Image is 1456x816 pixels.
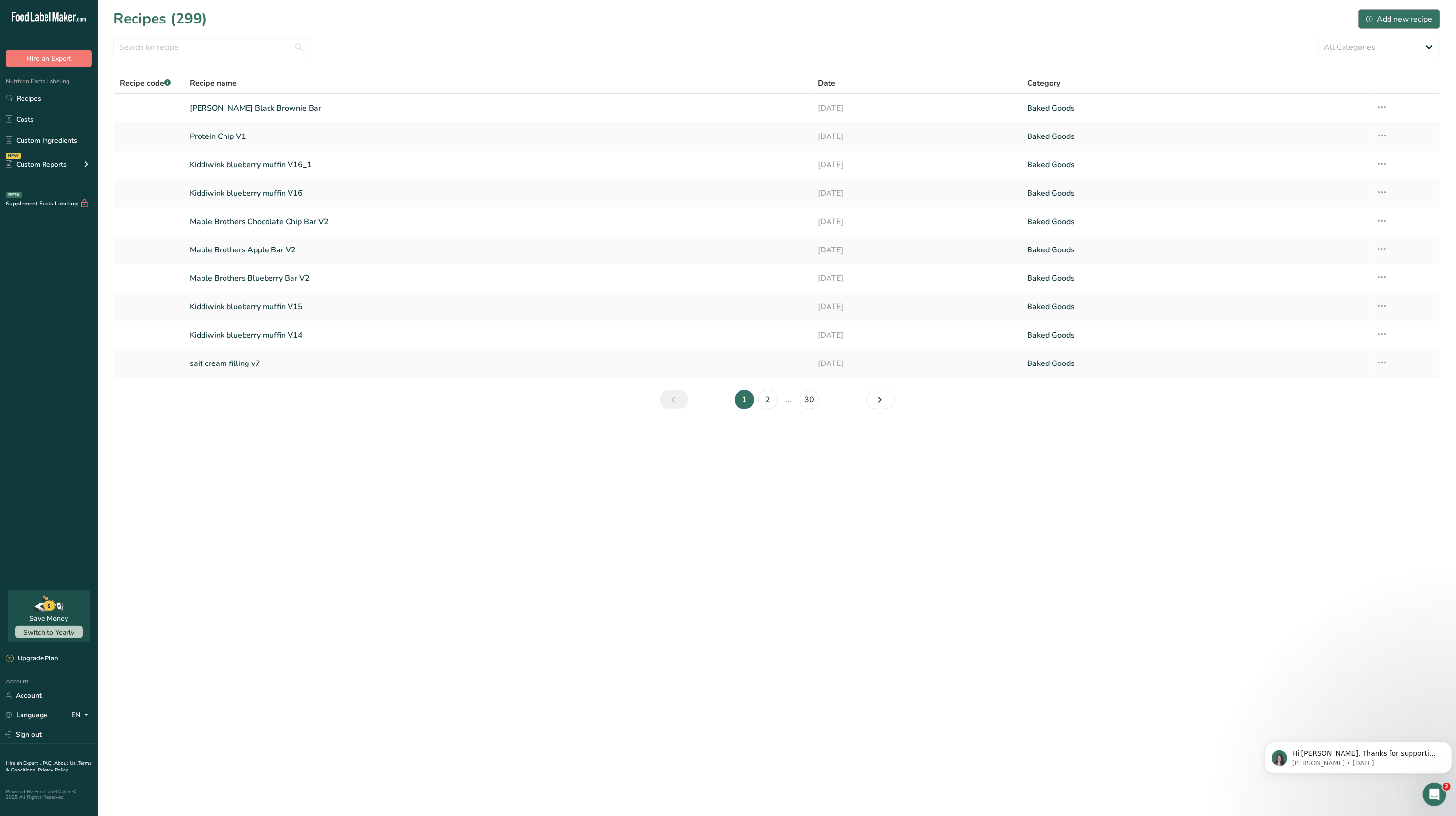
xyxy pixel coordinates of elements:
[1027,126,1364,147] a: Baked Goods
[190,183,806,204] a: Kiddiwink blueberry muffin V16
[190,296,806,317] a: Kiddiwink blueberry muffin V15
[1366,13,1432,25] div: Add new recipe
[1443,783,1451,791] span: 2
[190,353,806,374] a: saif cream filling v7
[71,709,92,721] div: EN
[190,77,237,89] span: Recipe name
[190,240,806,260] a: Maple Brothers Apple Bar V2
[818,211,1015,232] a: [DATE]
[6,50,92,67] button: Hire an Expert
[6,159,67,170] div: Custom Reports
[6,706,47,724] a: Language
[120,78,171,89] span: Recipe code
[818,268,1015,289] a: [DATE]
[6,192,22,198] div: BETA
[1027,325,1364,345] a: Baked Goods
[30,613,68,624] div: Save Money
[6,760,41,767] a: Hire an Expert .
[1027,353,1364,374] a: Baked Goods
[190,325,806,345] a: Kiddiwink blueberry muffin V14
[15,626,83,638] button: Switch to Yearly
[38,767,68,773] a: Privacy Policy
[1027,211,1364,232] a: Baked Goods
[190,155,806,175] a: Kiddiwink blueberry muffin V16_1
[54,760,78,767] a: About Us .
[758,390,778,409] a: Page 2.
[818,296,1015,317] a: [DATE]
[190,126,806,147] a: Protein Chip V1
[6,789,92,800] div: Powered By FoodLabelMaker © 2025 All Rights Reserved
[818,98,1015,118] a: [DATE]
[6,654,58,664] div: Upgrade Plan
[800,390,819,409] a: Page 30.
[190,268,806,289] a: Maple Brothers Blueberry Bar V2
[1027,98,1364,118] a: Baked Goods
[43,760,54,767] a: FAQ .
[818,353,1015,374] a: [DATE]
[1027,296,1364,317] a: Baked Goods
[6,153,21,159] div: NEW
[113,38,309,57] input: Search for recipe
[1027,77,1060,89] span: Category
[1027,268,1364,289] a: Baked Goods
[1358,9,1440,29] button: Add new recipe
[818,325,1015,345] a: [DATE]
[1027,155,1364,175] a: Baked Goods
[1423,783,1446,806] iframe: Intercom live chat
[818,77,835,89] span: Date
[190,98,806,118] a: [PERSON_NAME] Black Brownie Bar
[818,183,1015,204] a: [DATE]
[818,240,1015,260] a: [DATE]
[113,8,207,30] h1: Recipes (299)
[1027,240,1364,260] a: Baked Goods
[1260,721,1456,790] iframe: Intercom notifications message
[660,390,688,409] a: Previous page
[818,155,1015,175] a: [DATE]
[1027,183,1364,204] a: Baked Goods
[818,126,1015,147] a: [DATE]
[6,760,91,773] a: Terms & Conditions .
[866,390,895,409] a: Next page
[23,628,74,637] span: Switch to Yearly
[190,211,806,232] a: Maple Brothers Chocolate Chip Bar V2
